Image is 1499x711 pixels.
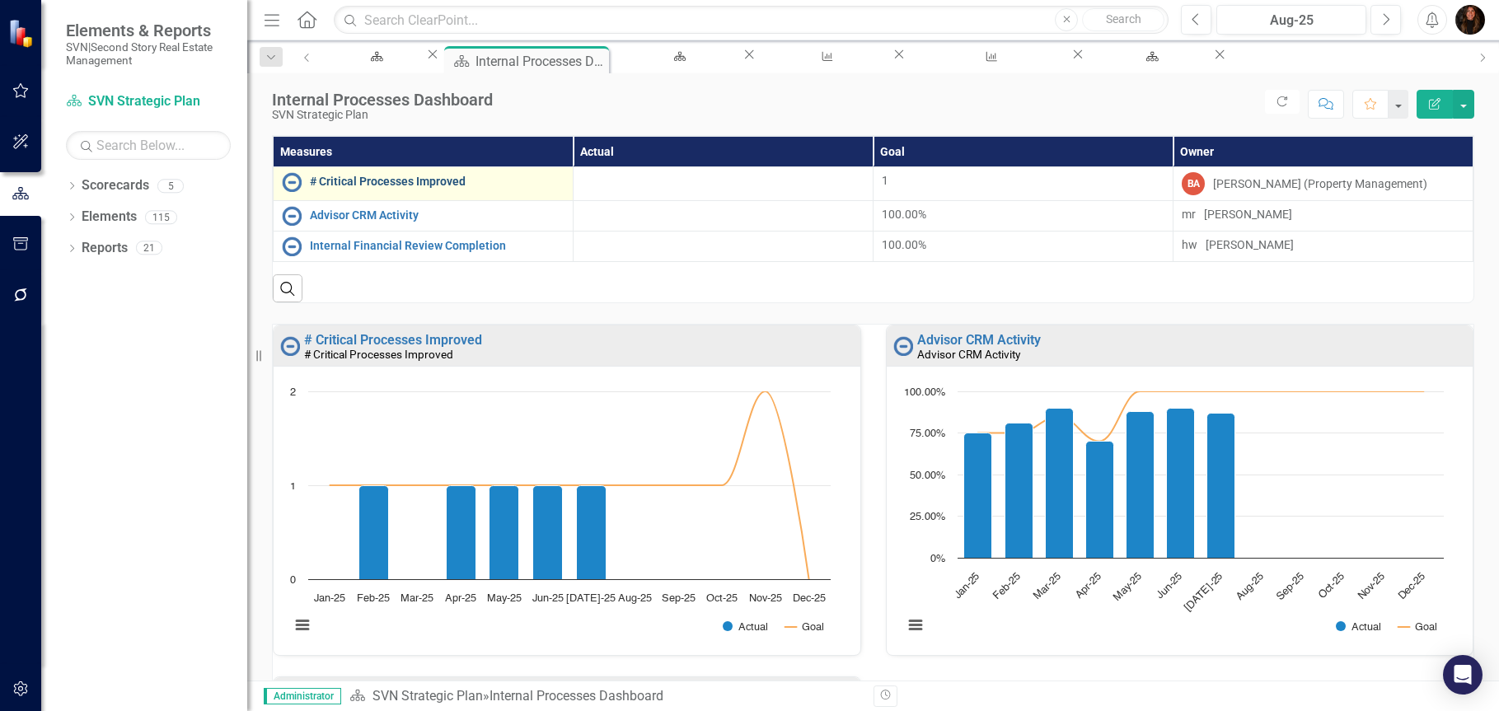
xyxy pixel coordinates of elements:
text: 0% [930,554,945,564]
div: Aug-25 [1222,11,1361,30]
path: Jun-25, 1. Actual. [533,485,563,579]
img: No Information [280,336,300,356]
text: [DATE]-25 [566,593,616,604]
td: Double-Click to Edit [1173,232,1473,262]
input: Search ClearPoint... [334,6,1169,35]
text: 1 [290,481,296,492]
a: Internal Financial Review Completion [310,240,564,252]
text: Apr-25 [445,593,476,604]
text: Sep-25 [1274,571,1305,602]
path: Jul-25, 87. Actual. [1206,413,1234,558]
text: 100.00% [904,387,945,398]
text: May-25 [1112,571,1144,603]
text: Apr-25 [1073,571,1103,601]
div: 115 [145,210,177,224]
a: Advisor CRM Activity [917,332,1041,348]
div: Tenant Retention Rate [773,62,876,82]
text: Aug-25 [618,593,652,604]
a: # Critical Processes Improved [304,332,482,348]
button: Show Actual [1336,620,1381,633]
div: Customer Dashboard [627,62,726,82]
text: Feb-25 [991,571,1022,601]
a: Financial Dashboard [1086,46,1211,67]
div: Internal Processes Dashboard [475,51,605,72]
div: » [349,687,861,706]
path: Apr-25, 1. Actual. [447,485,476,579]
path: Jun-25, 90. Actual. [1166,408,1194,558]
div: Financial Dashboard [1101,62,1197,82]
img: No Information [893,336,913,356]
a: Scorecards [82,176,149,195]
text: Mar-25 [401,593,433,604]
a: Welcome Page [324,46,424,67]
div: 21 [136,241,162,255]
div: Chart. Highcharts interactive chart. [895,383,1465,651]
img: Jill Allen [1455,5,1485,35]
div: hw [1182,236,1197,253]
text: 2 [290,387,296,398]
path: Apr-25, 70. Actual. [1085,441,1113,558]
path: Feb-25, 81. Actual. [1005,423,1033,558]
span: 1 [882,174,888,187]
a: Elements [82,208,137,227]
img: No Information [282,172,302,192]
text: Jan-25 [952,571,981,601]
button: Show Goal [1398,620,1437,633]
div: BA [1182,172,1205,195]
button: Aug-25 [1216,5,1366,35]
a: Tenant Retention Rate [758,46,891,67]
text: May-25 [487,593,522,604]
img: No Information [282,236,302,256]
div: Double-Click to Edit [886,325,1474,656]
td: Double-Click to Edit Right Click for Context Menu [274,201,574,232]
small: # Critical Processes Improved [304,348,453,361]
a: Advisor CRM Activity [310,209,564,222]
text: 50.00% [910,470,945,481]
g: Actual, series 1 of 2. Bar series with 12 bars. [963,391,1424,559]
span: Administrator [264,688,341,704]
small: Advisor CRM Activity [917,348,1020,361]
div: [PERSON_NAME] (Property Management) [1213,175,1427,192]
td: Double-Click to Edit Right Click for Context Menu [274,167,574,201]
span: 100.00% [882,238,926,251]
img: ClearPoint Strategy [7,17,38,48]
button: Search [1082,8,1164,31]
text: Mar-25 [1032,571,1062,601]
a: # Critical Processes Improved [310,175,564,188]
button: View chart menu, Chart [904,614,927,637]
svg: Interactive chart [895,383,1452,651]
a: Reports [82,239,128,258]
small: SVN|Second Story Real Estate Management [66,40,231,68]
text: 0 [290,575,296,586]
span: Search [1106,12,1141,26]
div: SVN Strategic Plan [272,109,493,121]
text: 75.00% [910,428,945,439]
text: Jun-25 [532,593,564,604]
path: Mar-25, 90. Actual. [1045,408,1073,558]
div: mr [1182,206,1196,222]
text: Jan-25 [314,593,345,604]
text: Feb-25 [357,593,390,604]
text: Dec-25 [1396,571,1426,601]
td: Double-Click to Edit Right Click for Context Menu [274,232,574,262]
text: Oct-25 [1316,571,1346,601]
path: May-25, 1. Actual. [490,485,519,579]
div: PM Internal Client Scorecard [922,62,1055,82]
a: SVN Strategic Plan [66,92,231,111]
text: Aug-25 [1234,571,1265,602]
td: Double-Click to Edit [1173,167,1473,201]
text: 25.00% [910,512,945,522]
path: Jul-25, 1. Actual. [577,485,607,579]
text: Oct-25 [706,593,738,604]
div: [PERSON_NAME] [1204,206,1292,222]
a: Customer Dashboard [612,46,741,67]
path: Jan-25, 75. Actual. [963,433,991,558]
div: [PERSON_NAME] [1206,236,1294,253]
div: Chart. Highcharts interactive chart. [282,383,852,651]
div: Internal Processes Dashboard [490,688,663,704]
text: Nov-25 [749,593,782,604]
text: Nov-25 [1356,571,1386,601]
input: Search Below... [66,131,231,160]
div: 5 [157,179,184,193]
